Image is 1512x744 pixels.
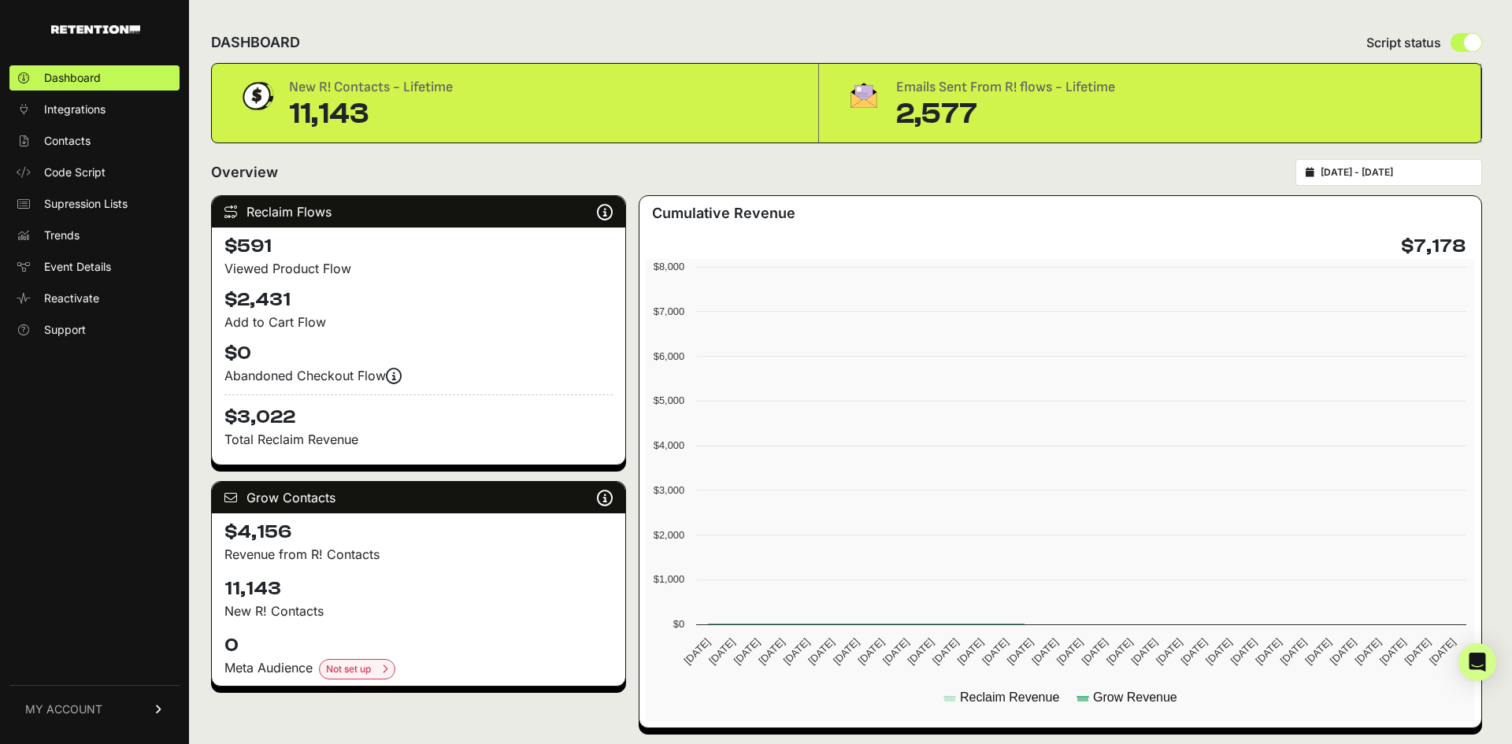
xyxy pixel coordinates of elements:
[44,196,128,212] span: Supression Lists
[44,70,101,86] span: Dashboard
[44,291,99,306] span: Reactivate
[212,196,625,228] div: Reclaim Flows
[1377,636,1408,667] text: [DATE]
[1203,636,1234,667] text: [DATE]
[224,366,613,385] div: Abandoned Checkout Flow
[757,636,787,667] text: [DATE]
[806,636,837,667] text: [DATE]
[880,636,911,667] text: [DATE]
[1179,636,1210,667] text: [DATE]
[44,259,111,275] span: Event Details
[1005,636,1036,667] text: [DATE]
[1228,636,1259,667] text: [DATE]
[1030,636,1061,667] text: [DATE]
[781,636,812,667] text: [DATE]
[906,636,936,667] text: [DATE]
[224,341,613,366] h4: $0
[44,102,106,117] span: Integrations
[831,636,862,667] text: [DATE]
[856,636,887,667] text: [DATE]
[211,161,278,183] h2: Overview
[930,636,961,667] text: [DATE]
[652,202,795,224] h3: Cumulative Revenue
[9,286,180,311] a: Reactivate
[1080,636,1110,667] text: [DATE]
[1278,636,1309,667] text: [DATE]
[9,317,180,342] a: Support
[1104,636,1135,667] text: [DATE]
[673,618,684,630] text: $0
[224,287,613,313] h4: $2,431
[1366,33,1441,52] span: Script status
[654,439,684,451] text: $4,000
[654,529,684,541] text: $2,000
[1129,636,1160,667] text: [DATE]
[9,254,180,279] a: Event Details
[654,350,684,362] text: $6,000
[706,636,737,667] text: [DATE]
[1054,636,1085,667] text: [DATE]
[1401,234,1466,259] h4: $7,178
[224,313,613,331] div: Add to Cart Flow
[9,65,180,91] a: Dashboard
[896,98,1115,130] div: 2,577
[237,76,276,116] img: dollar-coin-05c43ed7efb7bc0c12610022525b4bbbb207c7efeef5aecc26f025e68dcafac9.png
[9,97,180,122] a: Integrations
[1427,636,1458,667] text: [DATE]
[654,394,684,406] text: $5,000
[1328,636,1358,667] text: [DATE]
[289,76,453,98] div: New R! Contacts - Lifetime
[654,573,684,585] text: $1,000
[1303,636,1334,667] text: [DATE]
[732,636,762,667] text: [DATE]
[844,76,884,114] img: fa-envelope-19ae18322b30453b285274b1b8af3d052b27d846a4fbe8435d1a52b978f639a2.png
[980,636,1011,667] text: [DATE]
[224,234,613,259] h4: $591
[224,545,613,564] p: Revenue from R! Contacts
[211,31,300,54] h2: DASHBOARD
[1093,690,1177,704] text: Grow Revenue
[682,636,713,667] text: [DATE]
[9,685,180,733] a: MY ACCOUNT
[224,576,613,601] h4: 11,143
[654,261,684,272] text: $8,000
[654,305,684,317] text: $7,000
[212,482,625,513] div: Grow Contacts
[224,520,613,545] h4: $4,156
[44,165,106,180] span: Code Script
[224,601,613,620] p: New R! Contacts
[44,133,91,149] span: Contacts
[9,128,180,154] a: Contacts
[896,76,1115,98] div: Emails Sent From R! flows - Lifetime
[224,658,613,679] div: Meta Audience
[960,690,1059,704] text: Reclaim Revenue
[1403,636,1433,667] text: [DATE]
[9,223,180,248] a: Trends
[289,98,453,130] div: 11,143
[9,191,180,217] a: Supression Lists
[224,394,613,430] h4: $3,022
[224,259,613,278] div: Viewed Product Flow
[224,633,613,658] h4: 0
[955,636,986,667] text: [DATE]
[1254,636,1284,667] text: [DATE]
[224,430,613,449] p: Total Reclaim Revenue
[1154,636,1184,667] text: [DATE]
[44,228,80,243] span: Trends
[44,322,86,338] span: Support
[25,701,102,717] span: MY ACCOUNT
[1353,636,1384,667] text: [DATE]
[51,25,140,34] img: Retention.com
[9,160,180,185] a: Code Script
[1458,643,1496,681] div: Open Intercom Messenger
[654,484,684,496] text: $3,000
